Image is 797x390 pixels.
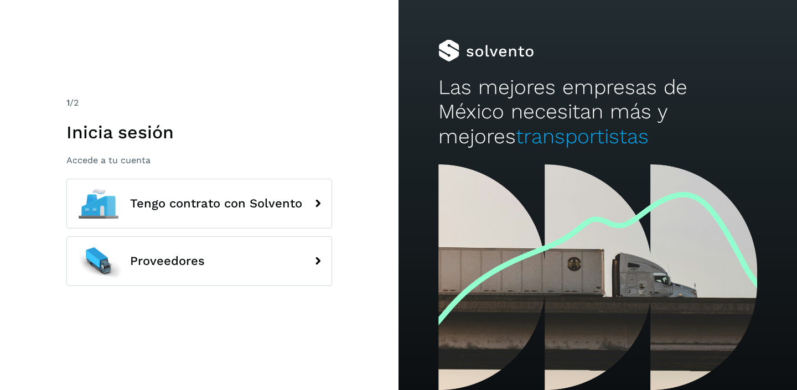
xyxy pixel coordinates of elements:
[130,254,205,268] span: Proveedores
[516,124,649,148] span: transportistas
[66,179,332,228] button: Tengo contrato con Solvento
[66,97,70,108] span: 1
[66,155,332,165] p: Accede a tu cuenta
[66,122,332,143] h1: Inicia sesión
[66,96,332,110] div: /2
[66,236,332,286] button: Proveedores
[438,75,757,149] h2: Las mejores empresas de México necesitan más y mejores
[130,197,302,210] span: Tengo contrato con Solvento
